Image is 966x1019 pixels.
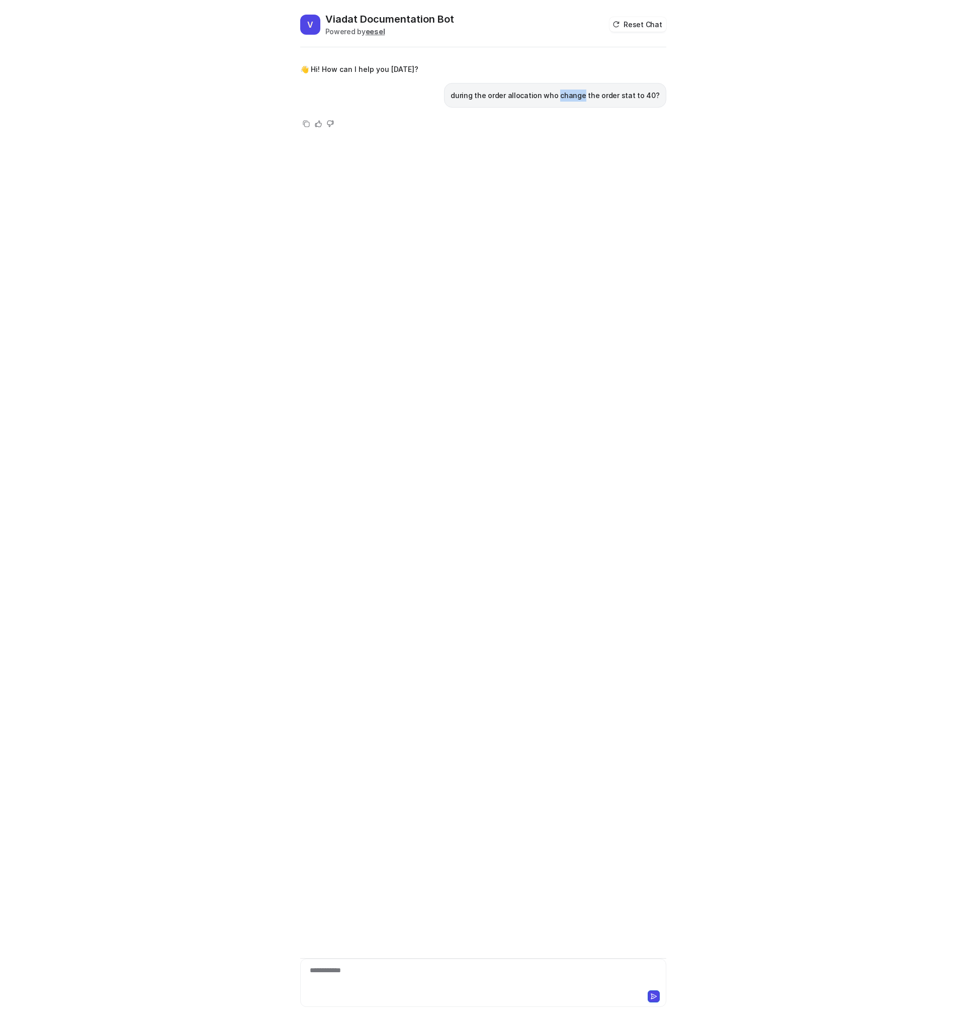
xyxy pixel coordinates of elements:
div: Powered by [325,26,454,37]
span: V [300,15,320,35]
b: eesel [366,27,385,36]
h2: Viadat Documentation Bot [325,12,454,26]
button: Reset Chat [609,17,666,32]
p: during the order allocation who change the order stat to 40? [451,90,659,102]
p: 👋 Hi! How can I help you [DATE]? [300,63,418,75]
